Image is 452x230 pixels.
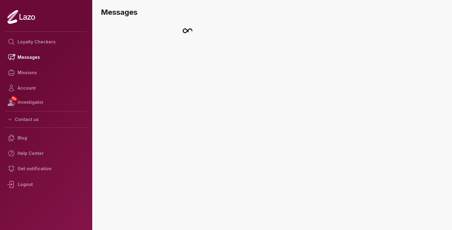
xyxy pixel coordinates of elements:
a: Loyalty Checkers [5,34,87,50]
div: Logout [5,176,87,192]
a: Missions [5,65,87,80]
button: Contact us [5,114,87,125]
a: Get notification [5,161,87,176]
a: Blog [5,130,87,146]
a: Account [5,80,87,96]
a: Messages [5,50,87,65]
h3: Messages [101,7,447,17]
a: Help Center [5,146,87,161]
span: NEW [11,95,18,102]
a: NEWInvestigator [5,96,87,109]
